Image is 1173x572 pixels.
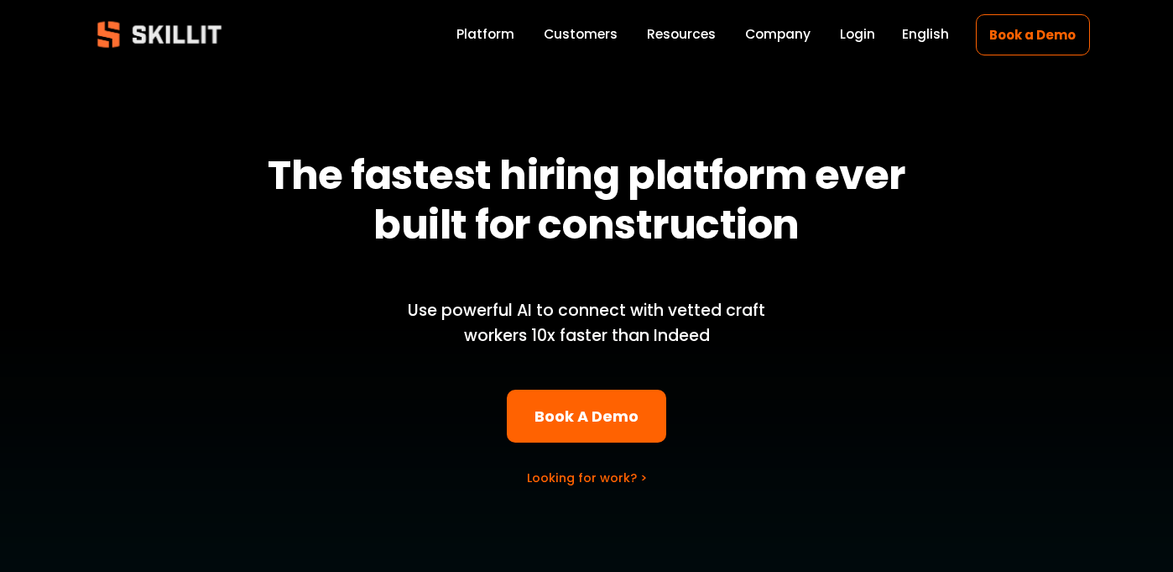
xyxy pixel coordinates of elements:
[83,9,236,60] img: Skillit
[902,24,949,46] div: language picker
[976,14,1090,55] a: Book a Demo
[268,147,913,253] strong: The fastest hiring platform ever built for construction
[507,390,667,443] a: Book A Demo
[544,24,618,46] a: Customers
[902,24,949,44] span: English
[647,24,716,44] span: Resources
[527,470,647,486] a: Looking for work? >
[840,24,875,46] a: Login
[647,24,716,46] a: folder dropdown
[745,24,811,46] a: Company
[379,298,794,349] p: Use powerful AI to connect with vetted craft workers 10x faster than Indeed
[456,24,514,46] a: Platform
